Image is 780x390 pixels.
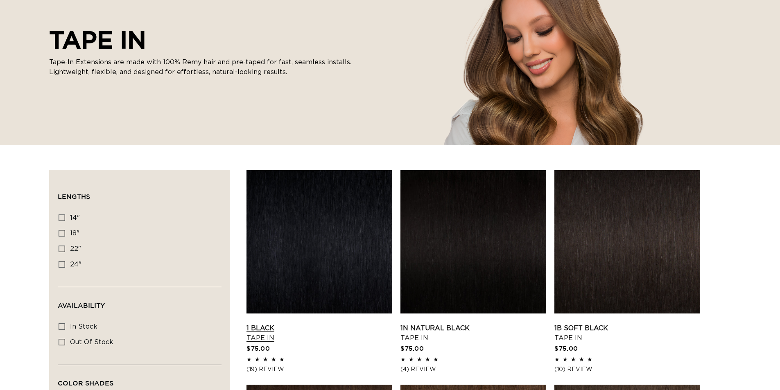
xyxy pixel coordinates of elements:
[400,323,546,343] a: 1N Natural Black Tape In
[70,230,79,237] span: 18"
[70,261,81,268] span: 24"
[58,302,105,309] span: Availability
[58,193,90,200] span: Lengths
[58,287,222,317] summary: Availability (0 selected)
[49,57,360,77] p: Tape-In Extensions are made with 100% Remy hair and pre-taped for fast, seamless installs. Lightw...
[246,323,392,343] a: 1 Black Tape In
[70,339,113,345] span: Out of stock
[70,246,81,252] span: 22"
[49,25,360,54] h2: TAPE IN
[70,214,80,221] span: 14"
[58,178,222,208] summary: Lengths (0 selected)
[70,323,97,330] span: In stock
[554,323,700,343] a: 1B Soft Black Tape In
[58,379,113,387] span: Color Shades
